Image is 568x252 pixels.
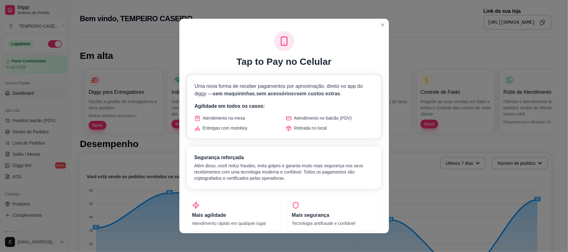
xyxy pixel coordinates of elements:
h3: Mais segurança [292,212,376,219]
p: Além disso, você reduz fraudes, evita golpes e garanta muito mais segurança nos seus recebimentos... [194,163,374,181]
p: Agilidade em todos os casos: [195,102,374,110]
span: sem acessórios [256,91,294,96]
p: Atendimento rápido em qualquer lugar [192,220,276,226]
span: Entregas com motoboy [203,125,248,131]
span: Atendimento na mesa [203,115,245,121]
h1: Tap to Pay no Celular [236,56,332,67]
h3: Segurança reforçada [194,154,374,161]
span: sem custos extras [297,91,340,96]
p: Uma nova forma de receber pagamentos por aproximação, direto no app do diggy — , e . [195,83,374,97]
button: Close [378,20,388,30]
span: sem maquininhas [213,91,255,96]
span: Retirada no local [294,125,327,131]
h3: Mais agilidade [192,212,276,219]
span: Atendimento no balcão (PDV) [294,115,352,121]
p: Tecnologia antifraude e confiável [292,220,376,226]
